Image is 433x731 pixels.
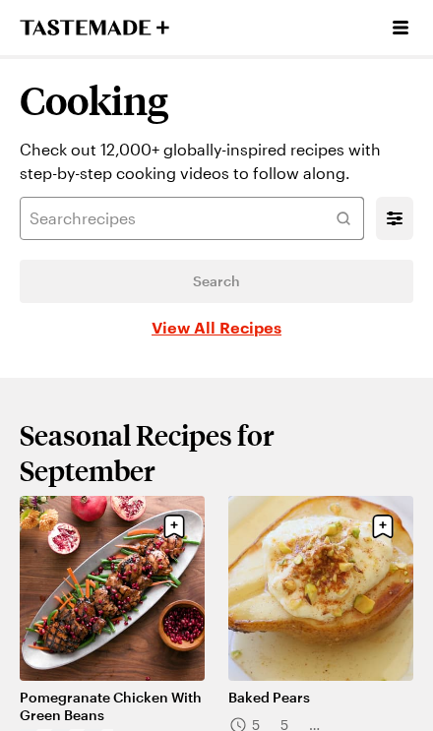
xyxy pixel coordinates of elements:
[364,508,402,545] button: Save recipe
[20,20,169,35] a: To Tastemade Home Page
[20,79,413,122] h1: Cooking
[20,138,413,185] p: Check out 12,000+ globally-inspired recipes with step-by-step cooking videos to follow along.
[228,689,413,706] a: Baked Pears
[388,15,413,40] button: Open menu
[152,315,281,338] a: View All Recipes
[155,508,193,545] button: Save recipe
[20,689,205,724] a: Pomegranate Chicken With Green Beans
[20,417,413,488] h2: Seasonal Recipes for September
[382,206,407,231] button: Mobile filters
